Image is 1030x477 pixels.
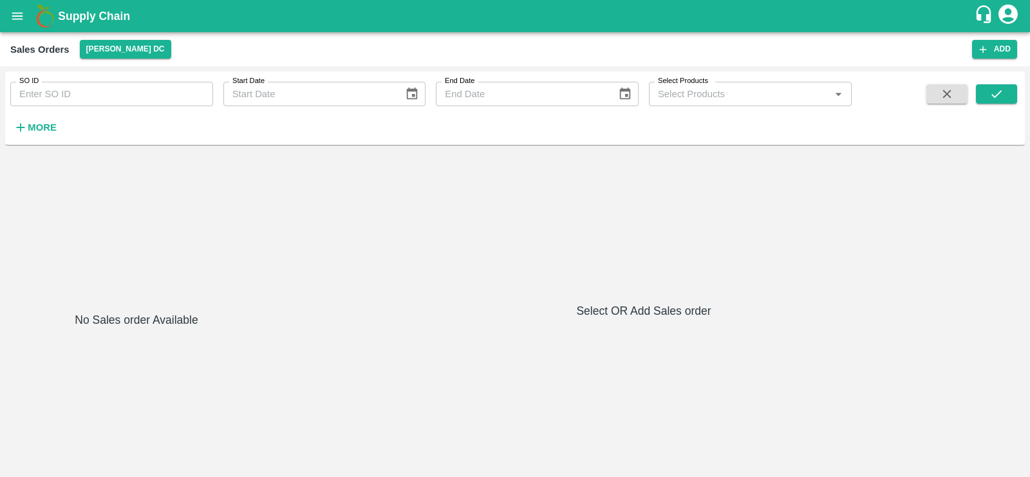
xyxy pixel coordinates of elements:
[223,82,395,106] input: Start Date
[268,302,1020,320] h6: Select OR Add Sales order
[232,76,265,86] label: Start Date
[658,76,708,86] label: Select Products
[445,76,474,86] label: End Date
[58,10,130,23] b: Supply Chain
[58,7,974,25] a: Supply Chain
[10,117,60,138] button: More
[997,3,1020,30] div: account of current user
[10,82,213,106] input: Enter SO ID
[400,82,424,106] button: Choose date
[75,311,198,467] h6: No Sales order Available
[653,86,827,102] input: Select Products
[32,3,58,29] img: logo
[613,82,637,106] button: Choose date
[974,5,997,28] div: customer-support
[19,76,39,86] label: SO ID
[830,86,847,102] button: Open
[3,1,32,31] button: open drawer
[80,40,171,59] button: Select DC
[28,122,57,133] strong: More
[10,41,70,58] div: Sales Orders
[972,40,1017,59] button: Add
[436,82,607,106] input: End Date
